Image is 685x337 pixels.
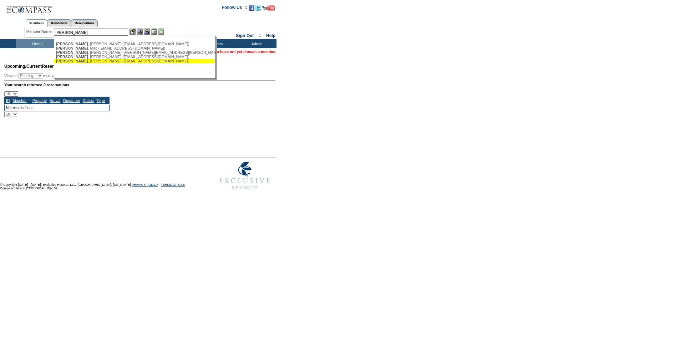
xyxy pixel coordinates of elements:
[4,64,42,69] span: Upcoming/Current
[4,83,275,87] div: Your search returned 0 reservations
[137,29,143,35] img: View
[144,29,150,35] img: Impersonate
[266,33,275,38] a: Help
[259,33,262,38] span: ::
[56,46,213,50] div: , Mac ([EMAIL_ADDRESS][DOMAIN_NAME])
[262,7,275,11] a: Subscribe to our YouTube Channel
[236,33,254,38] a: Sign Out
[5,104,110,111] td: No records found.
[56,55,213,59] div: , [PERSON_NAME] ([EMAIL_ADDRESS][DOMAIN_NAME])
[56,59,213,63] div: , [PERSON_NAME] ([EMAIL_ADDRESS][DOMAIN_NAME])
[255,5,261,11] img: Follow us on Twitter
[26,29,54,35] div: Member Name:
[130,29,136,35] img: b_edit.gif
[151,29,157,35] img: Reservations
[249,5,254,11] img: Become our fan on Facebook
[83,98,94,103] a: Status
[158,29,164,35] img: b_calculator.gif
[132,183,158,187] a: PRIVACY POLICY
[56,42,213,46] div: , [PERSON_NAME] ([EMAIL_ADDRESS][DOMAIN_NAME])
[249,7,254,11] a: Become our fan on Facebook
[255,7,261,11] a: Follow us on Twitter
[56,42,88,46] span: [PERSON_NAME]
[71,19,98,27] a: Reservations
[97,98,105,103] a: Type
[235,39,276,48] td: Admin
[56,50,213,55] div: , [PERSON_NAME] ([PERSON_NAME][EMAIL_ADDRESS][PERSON_NAME][DOMAIN_NAME])
[262,5,275,11] img: Subscribe to our YouTube Channel
[16,39,57,48] td: Home
[4,73,181,78] div: View all: reservations owned by:
[213,158,276,194] img: Exclusive Resorts
[56,50,88,55] span: [PERSON_NAME]
[47,19,71,27] a: Residences
[4,64,69,69] span: Reservations
[63,98,80,103] a: Departure
[222,4,247,13] td: Follow Us ::
[6,98,10,103] a: ID
[161,183,185,187] a: TERMS OF USE
[212,50,276,54] span: You have not yet chosen a member.
[56,46,88,50] span: [PERSON_NAME]
[26,19,47,27] a: Members
[13,98,27,103] a: Member
[32,98,47,103] a: Property
[56,55,88,59] span: [PERSON_NAME]
[50,98,60,103] a: Arrival
[56,59,88,63] span: [PERSON_NAME]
